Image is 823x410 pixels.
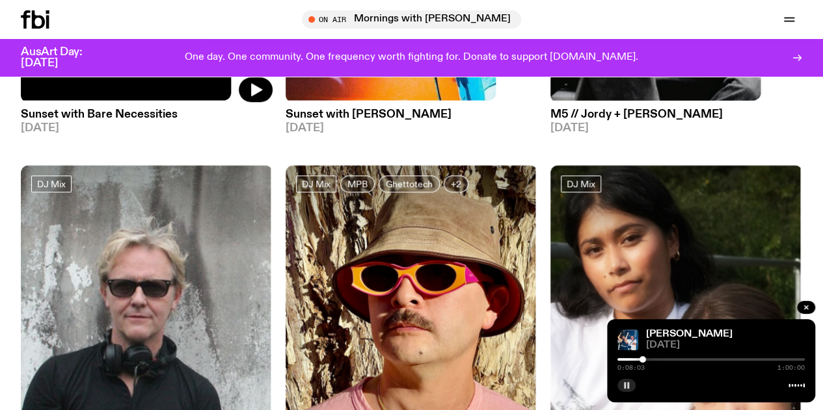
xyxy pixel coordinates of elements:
span: [DATE] [286,123,537,134]
a: Ghettotech [379,175,440,192]
a: MPB [340,175,375,192]
a: Sunset with Bare Necessities[DATE] [21,103,273,134]
h3: M5 // Jordy + [PERSON_NAME] [550,109,802,120]
span: 0:08:03 [617,365,645,371]
a: Sunset with [PERSON_NAME][DATE] [286,103,537,134]
span: Ghettotech [386,179,433,189]
h3: AusArt Day: [DATE] [21,47,104,69]
span: DJ Mix [567,179,595,189]
span: [DATE] [550,123,802,134]
a: M5 // Jordy + [PERSON_NAME][DATE] [550,103,802,134]
button: On AirMornings with [PERSON_NAME] [302,10,521,29]
span: DJ Mix [302,179,331,189]
span: 1:00:00 [777,365,805,371]
a: DJ Mix [31,175,72,192]
span: [DATE] [646,340,805,350]
h3: Sunset with [PERSON_NAME] [286,109,537,120]
a: DJ Mix [296,175,336,192]
button: +2 [444,175,468,192]
a: [PERSON_NAME] [646,329,733,339]
p: One day. One community. One frequency worth fighting for. Donate to support [DOMAIN_NAME]. [185,52,638,64]
span: DJ Mix [37,179,66,189]
a: DJ Mix [561,175,601,192]
h3: Sunset with Bare Necessities [21,109,273,120]
span: [DATE] [21,123,273,134]
span: +2 [451,179,461,189]
span: MPB [347,179,368,189]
